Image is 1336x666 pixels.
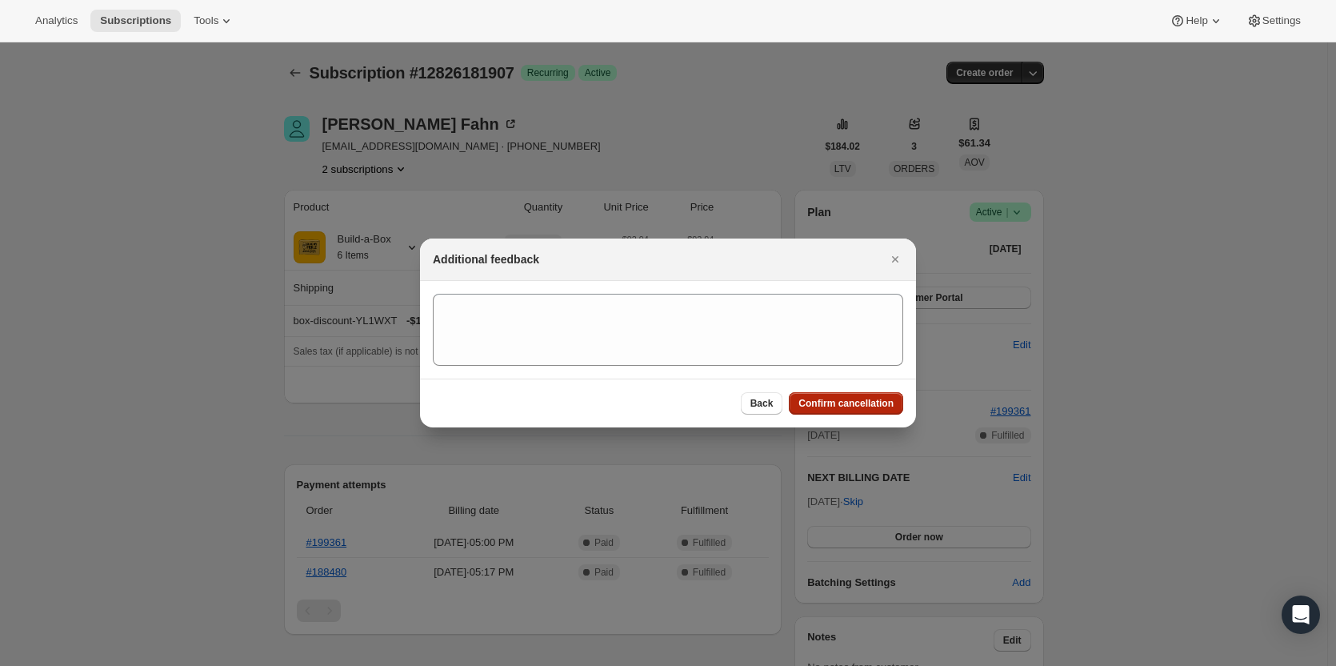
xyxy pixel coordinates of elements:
h2: Additional feedback [433,251,539,267]
span: Settings [1262,14,1301,27]
div: Open Intercom Messenger [1282,596,1320,634]
span: Back [750,397,774,410]
button: Help [1160,10,1233,32]
span: Tools [194,14,218,27]
button: Confirm cancellation [789,392,903,415]
button: Settings [1237,10,1310,32]
span: Confirm cancellation [798,397,894,410]
button: Analytics [26,10,87,32]
span: Subscriptions [100,14,171,27]
span: Help [1186,14,1207,27]
button: Subscriptions [90,10,181,32]
button: Tools [184,10,244,32]
span: Analytics [35,14,78,27]
button: Close [884,248,906,271]
button: Back [741,392,783,415]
